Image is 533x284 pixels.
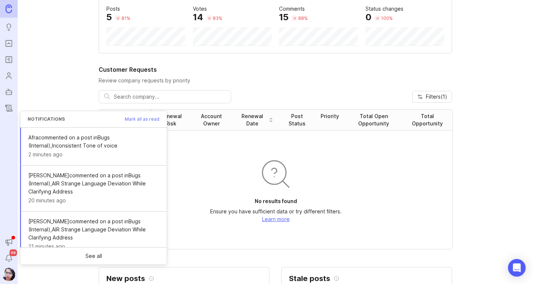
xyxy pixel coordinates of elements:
a: See all [20,248,167,265]
p: Review company requests by priority [99,77,452,84]
a: Roadmaps [2,53,15,66]
img: Pamela Cervantes [2,268,15,281]
div: 100 % [381,15,393,21]
a: Portal [2,37,15,50]
a: Afracommented on a post inBugs (Internal),Inconsistent Tone of voice2 minutes ago [20,128,167,166]
div: Renewal Date [238,113,266,127]
div: Renewal Risk [157,113,185,127]
a: [PERSON_NAME]commented on a post inBugs (Internal),AIR Strange Language Deviation While Clarifyin... [20,166,167,212]
div: 88 % [298,15,308,21]
button: Announcements [2,235,15,249]
div: 83 % [213,15,222,21]
span: [PERSON_NAME] commented on a post in Bugs (Internal) , AIR Strange Language Deviation While Clari... [28,171,159,196]
div: 5 [106,13,112,22]
div: Total Opportunity [408,113,446,127]
div: Votes [193,5,207,13]
button: Notifications [2,252,15,265]
div: 15 [279,13,289,22]
div: Posts [106,5,120,13]
span: Filters [426,93,447,100]
span: Mark all as read [125,117,159,121]
span: [PERSON_NAME] commented on a post in Bugs (Internal) , AIR Strange Language Deviation While Clari... [28,217,159,242]
a: Learn more [262,216,290,222]
div: 14 [193,13,203,22]
div: Open Intercom Messenger [508,259,526,277]
img: Canny Home [6,4,12,13]
input: Search company... [114,93,226,101]
p: No results found [255,198,297,205]
span: Afra commented on a post in Bugs (Internal) , Inconsistent Tone of voice [28,134,159,150]
p: Ensure you have sufficient data or try different filters. [210,208,342,215]
img: svg+xml;base64,PHN2ZyB3aWR0aD0iOTYiIGhlaWdodD0iOTYiIGZpbGw9Im5vbmUiIHhtbG5zPSJodHRwOi8vd3d3LnczLm... [258,156,293,192]
div: Comments [279,5,305,13]
span: 99 [10,249,17,256]
h2: Stale posts [289,275,330,282]
span: 20 minutes ago [28,196,66,205]
a: Changelog [2,102,15,115]
a: Ideas [2,21,15,34]
div: Priority [321,113,339,120]
a: Users [2,69,15,82]
h3: Notifications [28,117,65,121]
div: Status changes [366,5,403,13]
h2: New posts [106,275,145,282]
span: 21 minutes ago [28,242,65,251]
h2: Customer Requests [99,65,452,74]
div: Account Owner [197,113,226,127]
a: [PERSON_NAME]commented on a post inBugs (Internal),AIR Strange Language Deviation While Clarifyin... [20,212,167,258]
a: Autopilot [2,85,15,99]
button: Filters(1) [412,91,452,103]
div: Post Status [285,113,309,127]
div: 0 [366,13,371,22]
div: 81 % [121,15,130,21]
span: ( 1 ) [441,93,447,100]
div: Total Open Opportunity [351,113,396,127]
span: 2 minutes ago [28,150,63,159]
